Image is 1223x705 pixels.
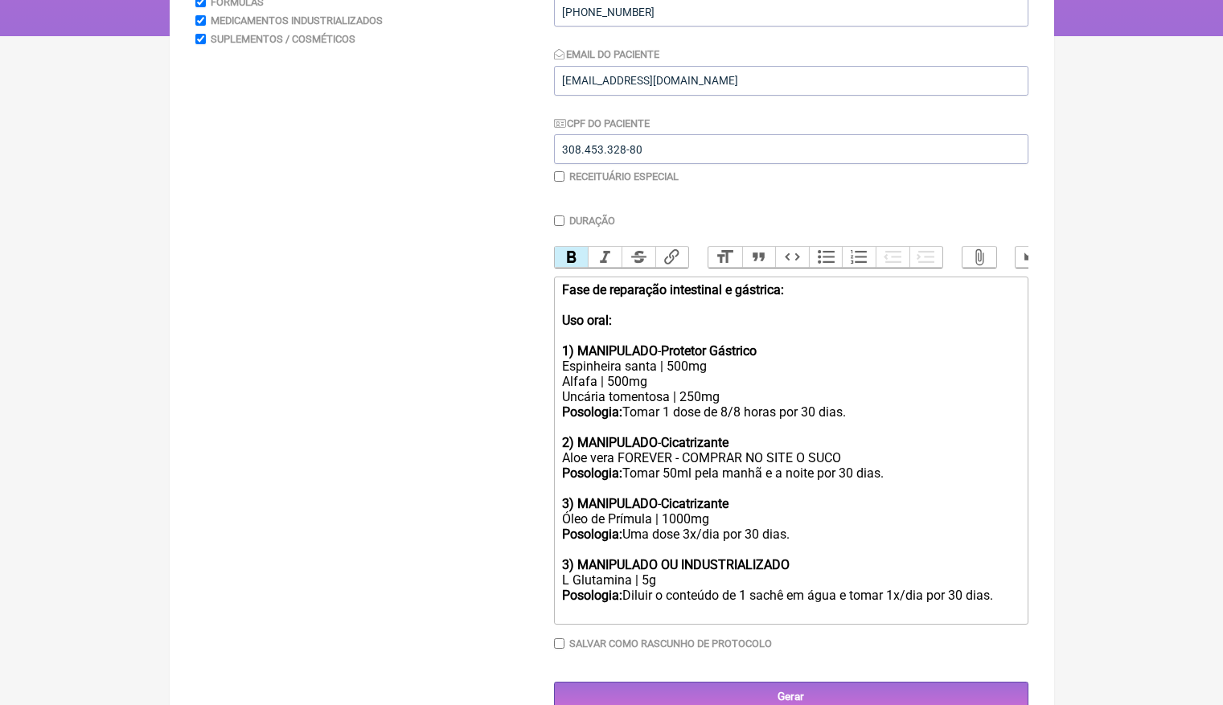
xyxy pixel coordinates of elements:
label: Suplementos / Cosméticos [211,33,355,45]
strong: Fase de reparação intestinal e gástrica: [562,282,784,297]
label: Medicamentos Industrializados [211,14,383,27]
button: Strikethrough [622,247,655,268]
label: Email do Paciente [554,48,660,60]
label: Salvar como rascunho de Protocolo [569,637,772,650]
button: Italic [588,247,622,268]
button: Decrease Level [876,247,909,268]
strong: Posologia: [562,527,622,542]
button: Numbers [842,247,876,268]
label: CPF do Paciente [554,117,650,129]
button: Link [655,247,689,268]
strong: 3) MANIPULADO OU INDUSTRIALIZADO [562,557,790,572]
label: Receituário Especial [569,170,679,182]
button: Bullets [809,247,843,268]
div: - Espinheira santa | 500mg Alfafa | 500mg Uncária tomentosa | 250mg Tomar 1 dose de 8/8 horas por... [562,282,1019,527]
button: Increase Level [909,247,943,268]
strong: Protetor Gástrico [661,343,757,359]
button: Bold [555,247,589,268]
strong: Posologia: [562,404,622,420]
div: Diluir o conteúdo de 1 sachê em água e tomar 1x/dia por 30 dias. [562,588,1019,618]
button: Heading [708,247,742,268]
strong: 2) MANIPULADO [562,435,658,450]
button: Undo [1016,247,1049,268]
button: Code [775,247,809,268]
button: Quote [742,247,776,268]
strong: Cicatrizante [661,496,728,511]
strong: Cicatrizante [661,435,728,450]
label: Duração [569,215,615,227]
strong: 1) MANIPULADO [562,343,658,359]
strong: Uso oral: [562,313,612,328]
strong: Posologia: [562,588,622,603]
button: Attach Files [962,247,996,268]
strong: 3) MANIPULADO [562,496,658,511]
strong: Posologia: [562,465,622,481]
div: Uma dose 3x/dia por 30 dias. L Glutamina | 5g [562,527,1019,588]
